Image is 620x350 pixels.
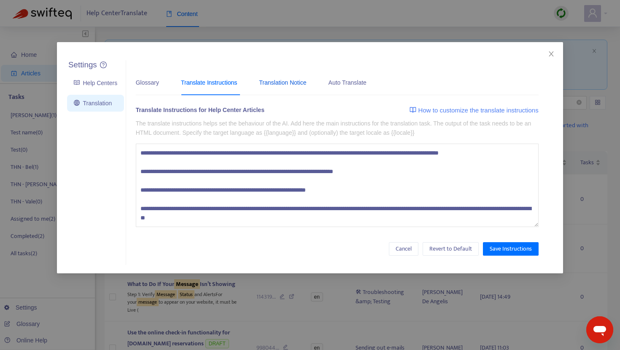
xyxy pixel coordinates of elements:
[483,242,539,256] button: Save Instructions
[396,244,412,254] span: Cancel
[181,78,237,87] div: Translate Instructions
[429,244,472,254] span: Revert to Default
[586,316,613,343] iframe: Button to launch messaging window
[136,78,159,87] div: Glossary
[548,51,555,57] span: close
[389,242,418,256] button: Cancel
[74,100,112,107] a: Translation
[423,242,479,256] button: Revert to Default
[68,60,97,70] h5: Settings
[547,49,556,59] button: Close
[490,244,532,254] span: Save Instructions
[100,61,107,68] span: question-circle
[100,61,107,69] a: question-circle
[259,78,306,87] div: Translation Notice
[74,80,117,86] a: Help Centers
[410,105,539,115] a: How to customize the translate instructions
[418,105,539,115] span: How to customize the translate instructions
[136,119,539,137] p: The translate instructions helps set the behaviour of the AI. Add here the main instructions for ...
[136,105,264,118] div: Translate Instructions for Help Center Articles
[410,107,416,113] img: image-link
[329,78,367,87] div: Auto Translate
